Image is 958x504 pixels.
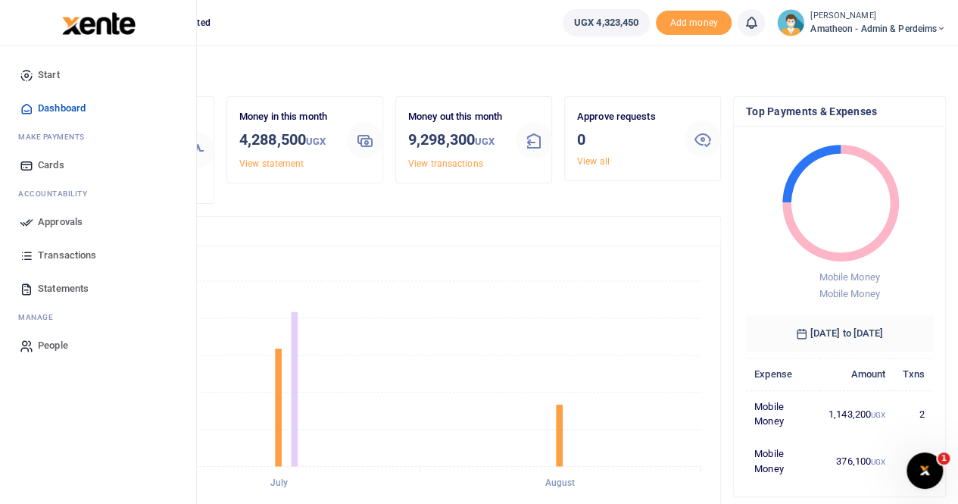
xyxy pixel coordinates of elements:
small: UGX [871,458,885,466]
a: View all [577,156,610,167]
h4: Top Payments & Expenses [746,103,933,120]
span: Start [38,67,60,83]
th: Expense [746,358,820,390]
p: Money out this month [408,109,504,125]
small: UGX [475,136,495,147]
span: 1 [938,452,950,465]
span: Mobile Money [819,271,879,283]
th: Amount [820,358,894,390]
li: Ac [12,182,184,205]
small: UGX [871,411,885,419]
span: People [38,338,68,353]
a: View statement [239,158,304,169]
img: profile-user [777,9,804,36]
a: People [12,329,184,362]
li: Toup your wallet [656,11,732,36]
span: Transactions [38,248,96,263]
h6: [DATE] to [DATE] [746,315,933,352]
p: Approve requests [577,109,672,125]
span: anage [26,311,54,323]
td: Mobile Money [746,438,820,485]
td: 2 [894,390,933,437]
span: Add money [656,11,732,36]
a: Approvals [12,205,184,239]
span: Amatheon - Admin & Perdeims [810,22,946,36]
th: Txns [894,358,933,390]
td: 1 [894,438,933,485]
a: profile-user [PERSON_NAME] Amatheon - Admin & Perdeims [777,9,946,36]
a: logo-small logo-large logo-large [61,17,136,28]
img: logo-large [62,12,136,35]
span: Statements [38,281,89,296]
h4: Transactions Overview [70,223,708,239]
h3: 4,288,500 [239,128,335,153]
a: Add money [656,16,732,27]
p: Money in this month [239,109,335,125]
iframe: Intercom live chat [907,452,943,489]
span: Cards [38,158,64,173]
span: countability [30,188,87,199]
h4: Hello Pricillah [58,60,946,77]
a: UGX 4,323,450 [563,9,650,36]
li: Wallet ballance [557,9,656,36]
span: UGX 4,323,450 [574,15,638,30]
li: M [12,125,184,149]
small: [PERSON_NAME] [810,10,946,23]
h3: 9,298,300 [408,128,504,153]
a: Start [12,58,184,92]
h3: 0 [577,128,672,151]
span: Dashboard [38,101,86,116]
a: Transactions [12,239,184,272]
tspan: July [270,477,288,488]
a: Cards [12,149,184,182]
a: View transactions [408,158,483,169]
span: Approvals [38,214,83,230]
td: Mobile Money [746,390,820,437]
li: M [12,305,184,329]
tspan: August [545,477,576,488]
a: Statements [12,272,184,305]
span: ake Payments [26,131,85,142]
span: Mobile Money [819,288,879,299]
a: Dashboard [12,92,184,125]
td: 376,100 [820,438,894,485]
small: UGX [306,136,326,147]
td: 1,143,200 [820,390,894,437]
